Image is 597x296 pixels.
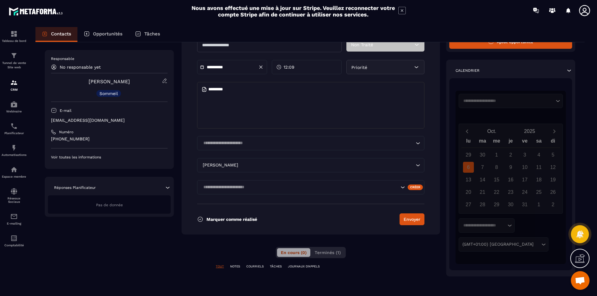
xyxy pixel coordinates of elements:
[51,117,168,123] p: [EMAIL_ADDRESS][DOMAIN_NAME]
[400,213,424,225] button: Envoyer
[351,65,367,70] span: Priorité
[315,250,341,255] span: Terminés (1)
[191,5,395,18] h2: Nous avons effectué une mise à jour sur Stripe. Veuillez reconnecter votre compte Stripe afin de ...
[9,6,65,17] img: logo
[35,27,77,42] a: Contacts
[129,27,166,42] a: Tâches
[239,162,414,169] input: Search for option
[408,184,423,190] div: Créer
[197,180,424,194] div: Search for option
[284,64,294,70] span: 12:09
[10,101,18,108] img: automations
[10,122,18,130] img: scheduler
[2,175,26,178] p: Espace membre
[77,27,129,42] a: Opportunités
[206,217,257,222] p: Marquer comme réalisé
[2,153,26,157] p: Automatisations
[288,264,320,269] p: JOURNAUX D'APPELS
[60,108,72,113] p: E-mail
[10,213,18,220] img: email
[270,264,282,269] p: TÂCHES
[10,144,18,152] img: automations
[2,96,26,118] a: automationsautomationsWebinaire
[311,248,345,257] button: Terminés (1)
[10,166,18,173] img: automations
[2,197,26,203] p: Réseaux Sociaux
[89,79,130,84] a: [PERSON_NAME]
[2,88,26,91] p: CRM
[2,208,26,230] a: emailemailE-mailing
[2,110,26,113] p: Webinaire
[2,183,26,208] a: social-networksocial-networkRéseaux Sociaux
[2,139,26,161] a: automationsautomationsAutomatisations
[2,39,26,43] p: Tableau de bord
[2,161,26,183] a: automationsautomationsEspace membre
[246,264,264,269] p: COURRIELS
[456,68,479,73] p: Calendrier
[10,79,18,86] img: formation
[51,136,168,142] p: [PHONE_NUMBER]
[571,271,590,290] div: Ouvrir le chat
[2,25,26,47] a: formationformationTableau de bord
[230,264,240,269] p: NOTES
[2,118,26,139] a: schedulerschedulerPlanificateur
[2,74,26,96] a: formationformationCRM
[10,188,18,195] img: social-network
[201,140,414,147] input: Search for option
[351,42,373,47] span: Non Traité
[201,162,239,169] span: [PERSON_NAME]
[2,61,26,70] p: Tunnel de vente Site web
[10,30,18,38] img: formation
[197,158,424,172] div: Search for option
[2,230,26,252] a: accountantaccountantComptabilité
[2,131,26,135] p: Planificateur
[10,235,18,242] img: accountant
[277,248,310,257] button: En cours (0)
[54,185,96,190] p: Réponses Planificateur
[96,203,123,207] span: Pas de donnée
[10,52,18,59] img: formation
[51,155,168,160] p: Voir toutes les informations
[60,65,101,70] p: No responsable yet
[2,222,26,225] p: E-mailing
[2,244,26,247] p: Comptabilité
[59,130,73,134] p: Numéro
[201,184,399,191] input: Search for option
[93,31,123,37] p: Opportunités
[197,136,424,150] div: Search for option
[99,91,118,96] p: Sommeil
[216,264,224,269] p: TOUT
[281,250,307,255] span: En cours (0)
[2,47,26,74] a: formationformationTunnel de vente Site web
[51,31,71,37] p: Contacts
[144,31,160,37] p: Tâches
[51,56,168,61] p: Responsable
